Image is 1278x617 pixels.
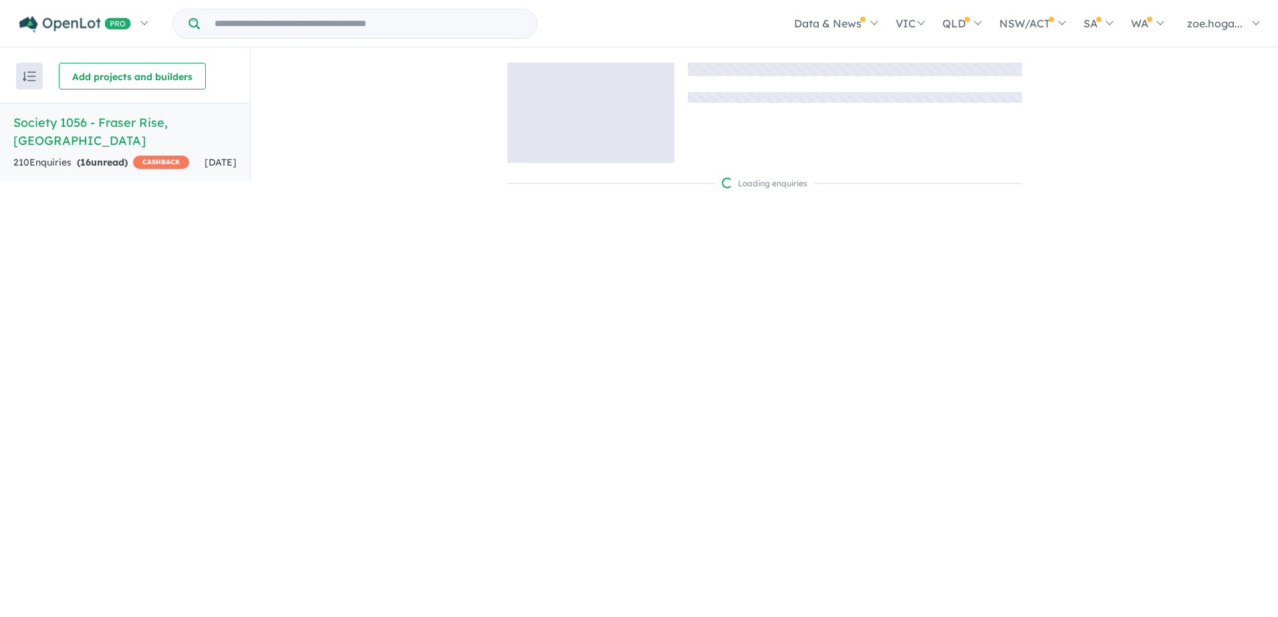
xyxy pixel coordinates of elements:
[722,177,807,190] div: Loading enquiries
[13,155,189,171] div: 210 Enquir ies
[1187,17,1243,30] span: zoe.hoga...
[205,156,237,168] span: [DATE]
[23,71,36,81] img: sort.svg
[59,63,206,89] button: Add projects and builders
[80,156,91,168] span: 16
[133,156,189,169] span: CASHBACK
[203,9,534,38] input: Try estate name, suburb, builder or developer
[77,156,128,168] strong: ( unread)
[19,16,131,33] img: Openlot PRO Logo White
[13,114,237,150] h5: Society 1056 - Fraser Rise , [GEOGRAPHIC_DATA]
